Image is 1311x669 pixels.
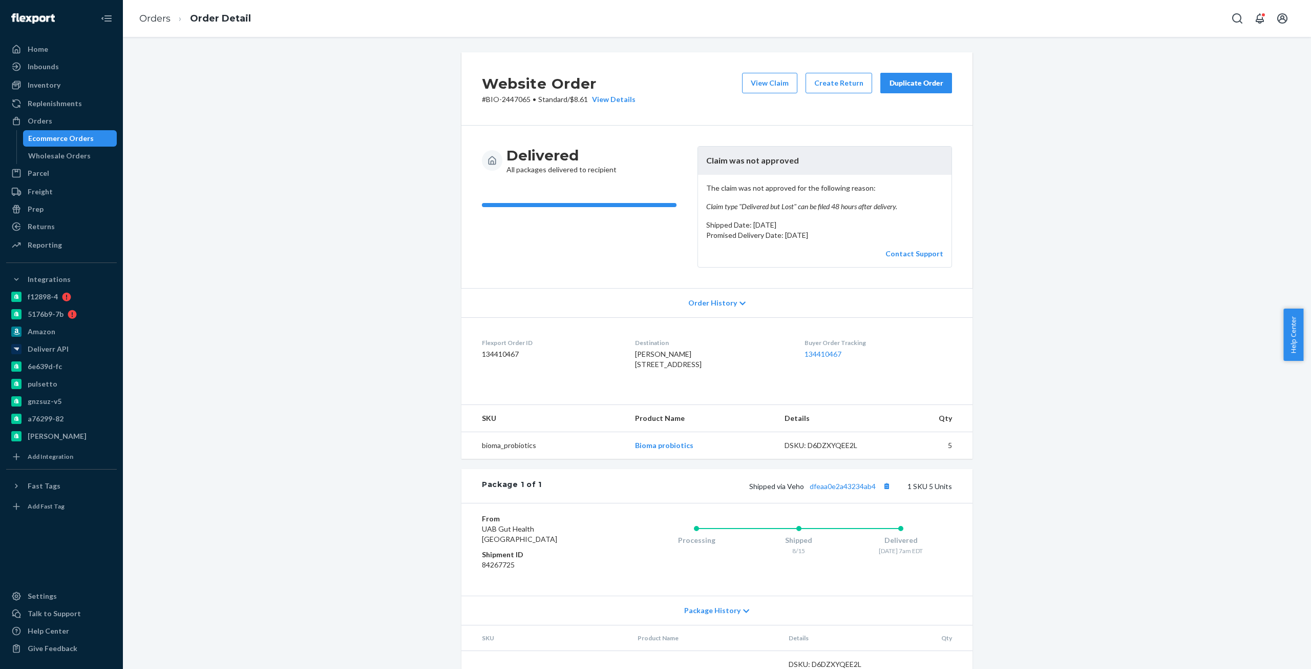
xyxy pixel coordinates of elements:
button: View Details [588,94,636,105]
div: Help Center [28,626,69,636]
dt: From [482,514,604,524]
a: Replenishments [6,95,117,112]
div: Processing [645,535,748,545]
div: Wholesale Orders [28,151,91,161]
ol: breadcrumbs [131,4,259,34]
span: Package History [684,605,741,616]
div: Shipped [748,535,850,545]
a: Inventory [6,77,117,93]
a: f12898-4 [6,289,117,305]
button: Open Search Box [1227,8,1247,29]
button: Copy tracking number [880,479,893,493]
button: Open notifications [1250,8,1270,29]
a: Bioma probiotics [635,441,693,450]
th: Details [776,405,889,432]
a: Amazon [6,323,117,340]
span: Standard [538,95,567,104]
dt: Flexport Order ID [482,338,619,347]
div: Replenishments [28,98,82,109]
div: Reporting [28,240,62,250]
th: Details [780,625,893,651]
dt: Shipment ID [482,550,604,560]
div: Integrations [28,274,71,285]
th: SKU [461,625,629,651]
header: Claim was not approved [698,147,951,175]
div: Fast Tags [28,481,60,491]
dt: Destination [635,338,788,347]
a: [PERSON_NAME] [6,428,117,444]
p: The claim was not approved for the following reason: [706,183,943,212]
div: Duplicate Order [889,78,943,88]
button: Give Feedback [6,640,117,657]
a: Orders [6,113,117,129]
div: All packages delivered to recipient [506,146,617,175]
a: Reporting [6,237,117,253]
button: Fast Tags [6,478,117,494]
button: Help Center [1283,309,1303,361]
span: • [533,95,536,104]
button: Close Navigation [96,8,117,29]
button: Duplicate Order [880,73,952,93]
div: DSKU: D6DZXYQEE2L [785,440,881,451]
div: Delivered [850,535,952,545]
a: pulsetto [6,376,117,392]
th: Product Name [627,405,776,432]
a: 6e639d-fc [6,358,117,375]
div: 8/15 [748,546,850,555]
div: Package 1 of 1 [482,479,542,493]
td: 5 [889,432,972,459]
div: gnzsuz-v5 [28,396,61,407]
dt: Buyer Order Tracking [805,338,952,347]
div: Ecommerce Orders [28,133,94,144]
div: Settings [28,591,57,601]
a: Wholesale Orders [23,148,117,164]
div: Amazon [28,327,55,337]
a: Orders [139,13,171,24]
a: gnzsuz-v5 [6,393,117,410]
a: 134410467 [805,350,841,358]
a: Returns [6,218,117,235]
div: [PERSON_NAME] [28,431,87,441]
dd: 84267725 [482,560,604,570]
button: View Claim [742,73,797,93]
div: Add Fast Tag [28,502,65,511]
img: Flexport logo [11,13,55,24]
span: Order History [688,298,737,308]
th: Product Name [629,625,780,651]
a: Settings [6,588,117,604]
div: Add Integration [28,452,73,461]
button: Integrations [6,271,117,288]
a: a76299-82 [6,411,117,427]
a: dfeaa0e2a43234ab4 [810,482,876,491]
div: Home [28,44,48,54]
a: Parcel [6,165,117,181]
p: Shipped Date: [DATE] [706,220,943,230]
h3: Delivered [506,146,617,165]
span: UAB Gut Health [GEOGRAPHIC_DATA] [482,524,557,543]
th: Qty [893,625,972,651]
div: Inbounds [28,62,59,72]
div: Freight [28,187,53,197]
div: [DATE] 7am EDT [850,546,952,555]
div: Deliverr API [28,344,69,354]
button: Open account menu [1272,8,1293,29]
div: 5176b9-7b [28,309,64,319]
div: Returns [28,221,55,232]
div: Parcel [28,168,49,178]
dd: 134410467 [482,349,619,359]
span: Shipped via Veho [749,482,893,491]
h2: Website Order [482,73,636,94]
div: f12898-4 [28,292,58,302]
p: # BIO-2447065 / $8.61 [482,94,636,105]
p: Promised Delivery Date: [DATE] [706,230,943,240]
div: Give Feedback [28,643,77,654]
div: a76299-82 [28,414,64,424]
a: Prep [6,201,117,217]
th: SKU [461,405,627,432]
a: Freight [6,184,117,200]
div: Orders [28,116,52,126]
a: Order Detail [190,13,251,24]
a: 5176b9-7b [6,306,117,322]
a: Help Center [6,623,117,639]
